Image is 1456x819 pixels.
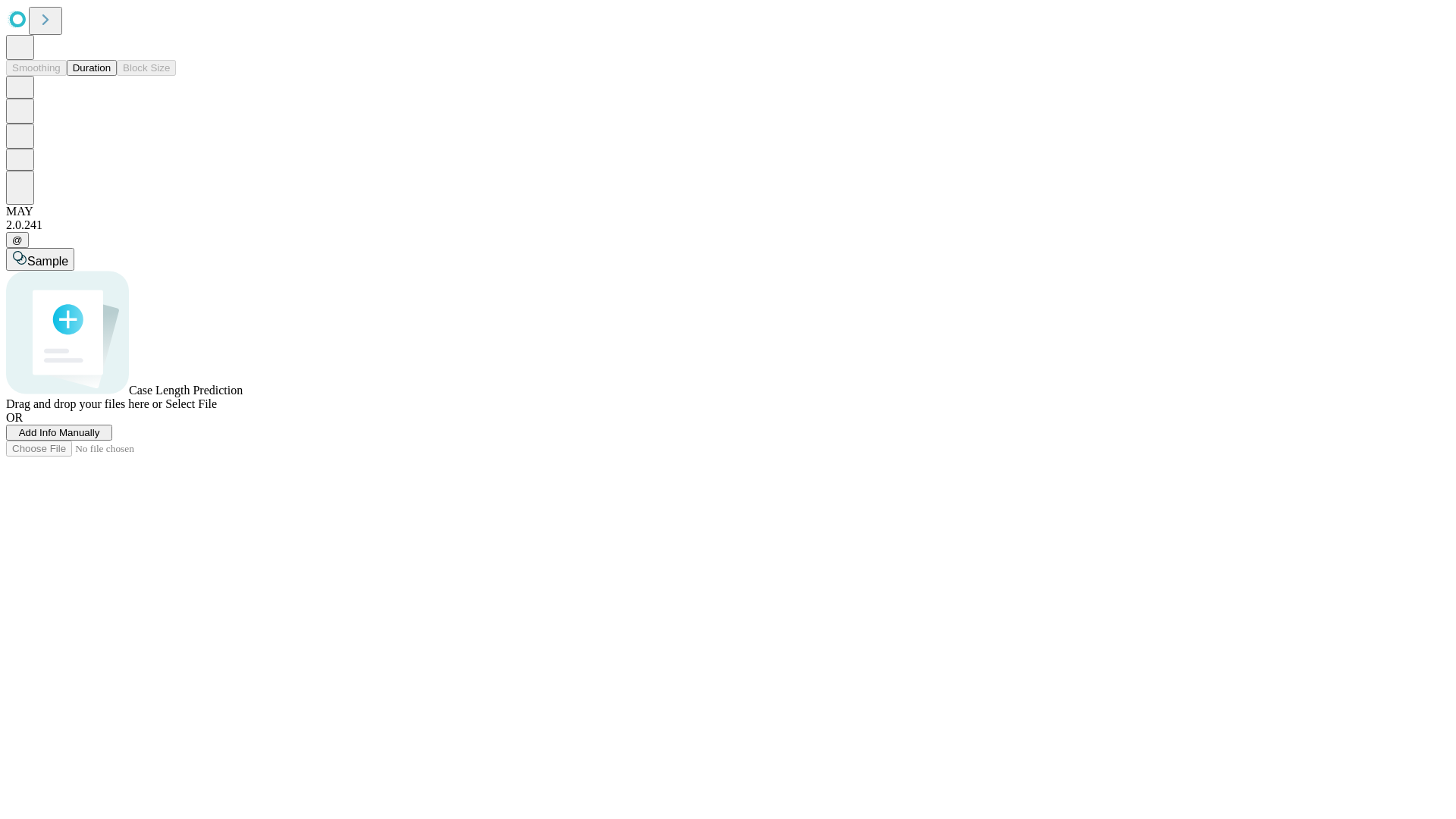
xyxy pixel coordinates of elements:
[6,60,67,76] button: Smoothing
[27,255,68,268] span: Sample
[6,425,112,441] button: Add Info Manually
[6,218,1450,232] div: 2.0.241
[165,397,217,410] span: Select File
[6,205,1450,218] div: MAY
[6,248,74,271] button: Sample
[6,397,162,410] span: Drag and drop your files here or
[67,60,117,76] button: Duration
[117,60,176,76] button: Block Size
[12,234,23,246] span: @
[129,384,243,397] span: Case Length Prediction
[6,411,23,424] span: OR
[19,427,100,438] span: Add Info Manually
[6,232,29,248] button: @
